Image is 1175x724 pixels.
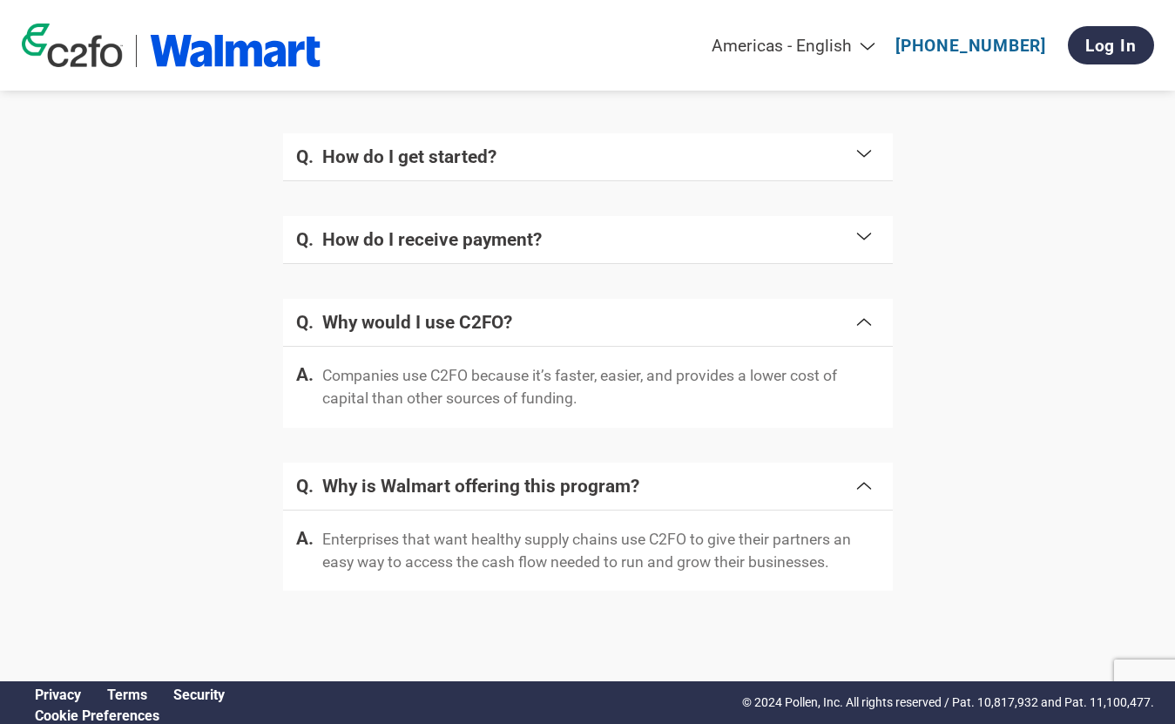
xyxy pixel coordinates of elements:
[107,687,147,703] a: Terms
[1068,26,1154,64] a: Log In
[322,528,880,574] p: Enterprises that want healthy supply chains use C2FO to give their partners an easy way to access...
[35,687,81,703] a: Privacy
[322,229,854,250] h4: How do I receive payment?
[322,146,854,167] h4: How do I get started?
[322,312,854,333] h4: Why would I use C2FO?
[895,36,1046,56] a: [PHONE_NUMBER]
[322,476,854,497] h4: Why is Walmart offering this program?
[22,707,238,724] div: Open Cookie Preferences Modal
[150,35,321,67] img: Walmart
[35,707,159,724] a: Cookie Preferences, opens a dedicated popup modal window
[22,24,123,67] img: c2fo logo
[173,687,225,703] a: Security
[742,694,1154,712] p: © 2024 Pollen, Inc. All rights reserved / Pat. 10,817,932 and Pat. 11,100,477.
[322,364,880,410] p: Companies use C2FO because it’s faster, easier, and provides a lower cost of capital than other s...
